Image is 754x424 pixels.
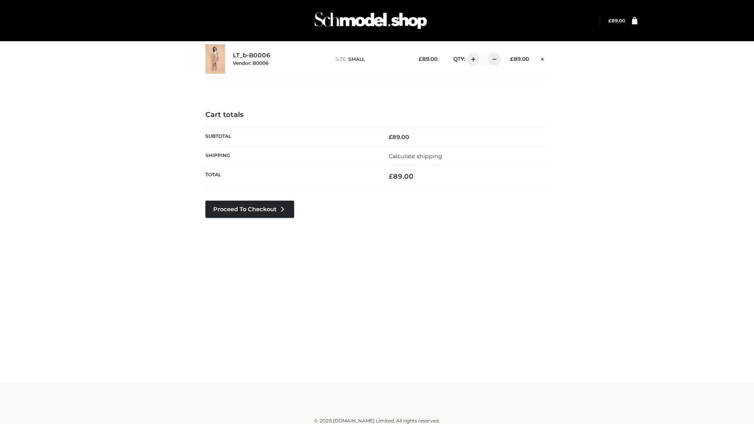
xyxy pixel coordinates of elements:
span: £ [389,133,392,141]
th: Total [205,166,377,187]
bdi: 89.00 [389,172,414,180]
span: £ [389,172,393,180]
bdi: 89.00 [419,56,437,62]
span: £ [419,56,422,62]
span: SMALL [348,56,365,62]
a: LT_b-B0006 [233,52,271,59]
h4: Cart totals [205,111,549,119]
a: Proceed to Checkout [205,201,294,218]
p: size : [335,56,406,63]
bdi: 89.00 [510,56,529,62]
th: Subtotal [205,127,377,146]
img: Schmodel Admin 964 [312,5,430,36]
small: Vendor: B0006 [233,60,269,66]
th: Shipping [205,146,377,166]
div: QTY: [445,53,498,66]
bdi: 89.00 [608,18,625,24]
a: Remove this item [537,53,549,63]
bdi: 89.00 [389,133,409,141]
img: LT_b-B0006 - SMALL [205,44,225,74]
span: £ [510,56,514,62]
a: Calculate shipping [389,153,442,160]
a: £89.00 [608,18,625,24]
span: £ [608,18,611,24]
